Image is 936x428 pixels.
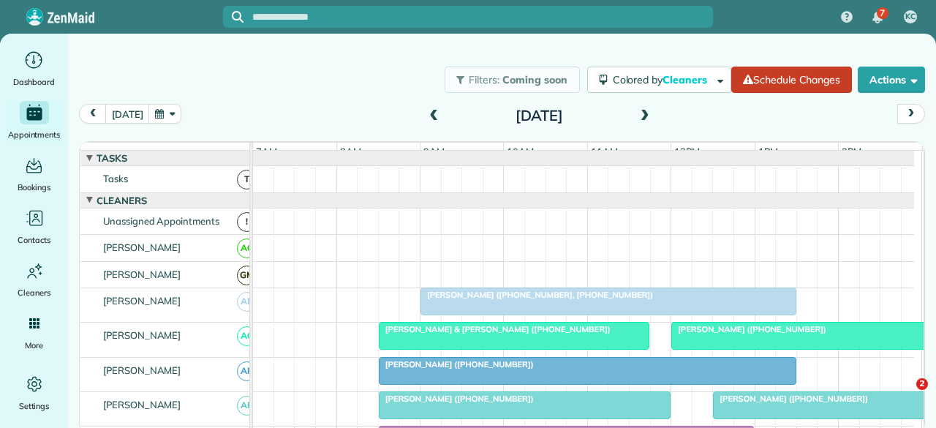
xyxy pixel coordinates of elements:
[100,215,222,227] span: Unassigned Appointments
[237,212,257,232] span: !
[420,290,654,300] span: [PERSON_NAME] ([PHONE_NUMBER], [PHONE_NUMBER])
[237,239,257,258] span: AC
[100,173,131,184] span: Tasks
[253,146,280,157] span: 7am
[232,11,244,23] svg: Focus search
[862,1,893,34] div: 7 unread notifications
[755,146,781,157] span: 1pm
[502,73,568,86] span: Coming soon
[18,233,50,247] span: Contacts
[469,73,499,86] span: Filters:
[25,338,43,353] span: More
[504,146,537,157] span: 10am
[916,378,928,390] span: 2
[19,399,50,413] span: Settings
[100,241,184,253] span: [PERSON_NAME]
[378,394,535,404] span: [PERSON_NAME] ([PHONE_NUMBER])
[880,7,885,19] span: 7
[79,104,107,124] button: prev
[420,146,448,157] span: 9am
[588,146,621,157] span: 11am
[6,101,62,142] a: Appointments
[886,378,921,413] iframe: Intercom live chat
[105,104,149,124] button: [DATE]
[237,170,257,189] span: T
[378,324,611,334] span: [PERSON_NAME] & [PERSON_NAME] ([PHONE_NUMBER])
[905,11,916,23] span: KC
[897,104,925,124] button: next
[18,180,51,195] span: Bookings
[237,396,257,416] span: AF
[100,329,184,341] span: [PERSON_NAME]
[378,359,535,369] span: [PERSON_NAME] ([PHONE_NUMBER])
[712,394,869,404] span: [PERSON_NAME] ([PHONE_NUMBER])
[223,11,244,23] button: Focus search
[337,146,364,157] span: 8am
[237,361,257,381] span: AF
[100,399,184,410] span: [PERSON_NAME]
[6,259,62,300] a: Cleaners
[100,295,184,307] span: [PERSON_NAME]
[94,195,150,206] span: Cleaners
[6,154,62,195] a: Bookings
[731,67,852,93] a: Schedule Changes
[839,146,864,157] span: 2pm
[6,48,62,89] a: Dashboard
[237,292,257,312] span: AB
[100,364,184,376] span: [PERSON_NAME]
[237,326,257,346] span: AC
[13,75,55,89] span: Dashboard
[663,73,709,86] span: Cleaners
[671,146,703,157] span: 12pm
[613,73,712,86] span: Colored by
[6,372,62,413] a: Settings
[587,67,731,93] button: Colored byCleaners
[8,127,61,142] span: Appointments
[237,266,257,285] span: GM
[100,269,184,280] span: [PERSON_NAME]
[448,108,630,124] h2: [DATE]
[671,324,827,334] span: [PERSON_NAME] ([PHONE_NUMBER])
[6,206,62,247] a: Contacts
[858,67,925,93] button: Actions
[18,285,50,300] span: Cleaners
[94,152,130,164] span: Tasks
